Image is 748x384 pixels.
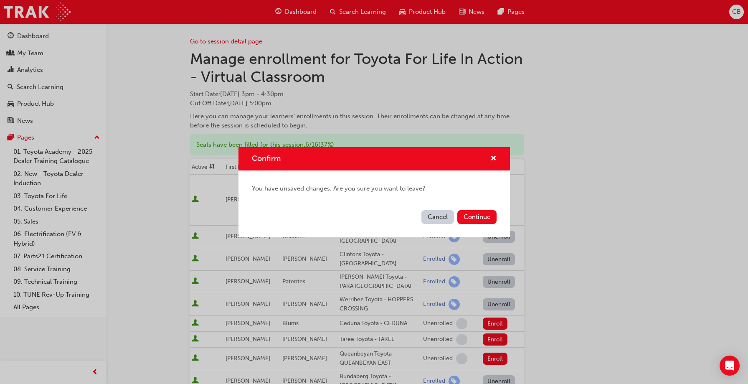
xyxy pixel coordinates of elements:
div: Confirm [238,147,510,237]
div: You have unsaved changes. Are you sure you want to leave? [238,170,510,207]
button: cross-icon [490,154,497,164]
span: cross-icon [490,155,497,163]
button: Cancel [421,210,454,224]
div: Open Intercom Messenger [720,356,740,376]
button: Continue [457,210,497,224]
span: Confirm [252,154,281,163]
